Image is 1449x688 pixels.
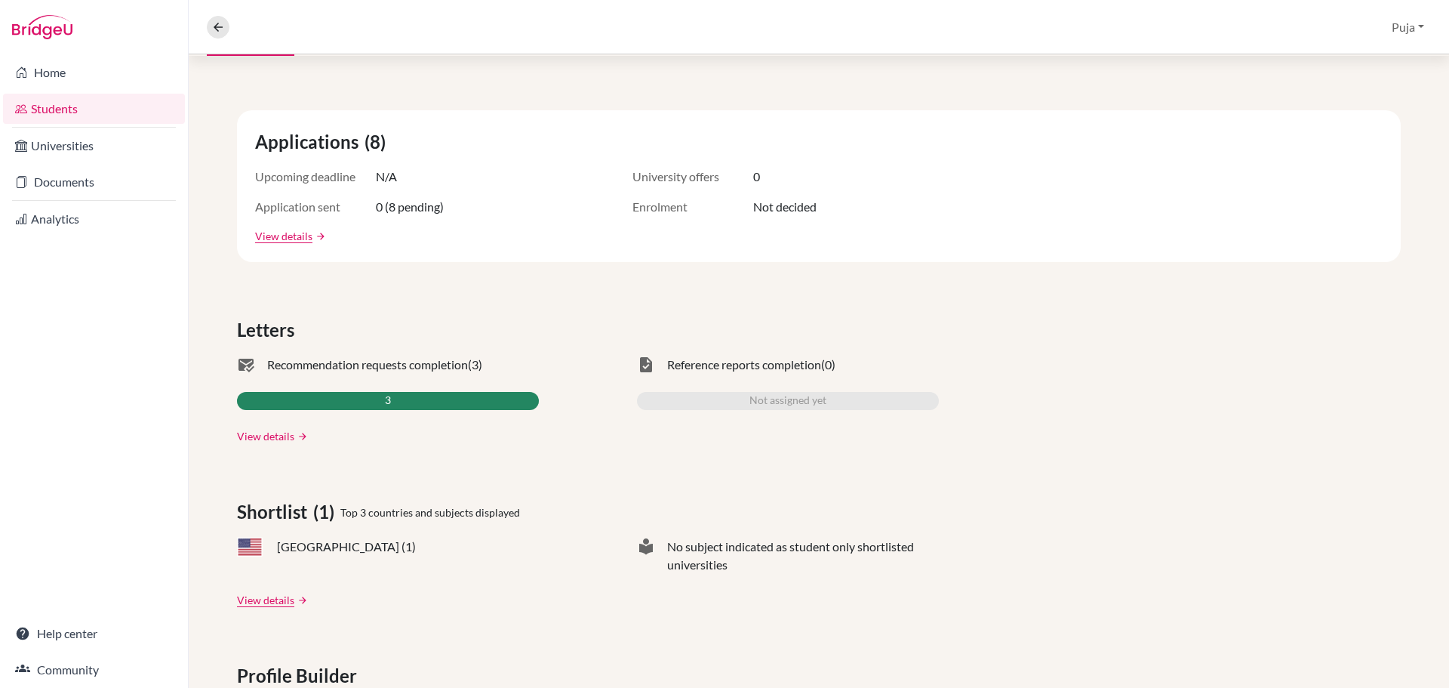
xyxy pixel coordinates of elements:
[237,428,294,444] a: View details
[468,356,482,374] span: (3)
[753,198,817,216] span: Not decided
[753,168,760,186] span: 0
[821,356,835,374] span: (0)
[365,128,392,156] span: (8)
[3,619,185,649] a: Help center
[340,504,520,520] span: Top 3 countries and subjects displayed
[237,498,313,526] span: Shortlist
[376,198,444,216] span: 0 (8 pending)
[3,204,185,234] a: Analytics
[632,198,753,216] span: Enrolment
[237,538,263,557] span: US
[237,316,300,344] span: Letters
[637,538,655,574] span: local_library
[312,231,326,242] a: arrow_forward
[255,128,365,156] span: Applications
[255,228,312,244] a: View details
[313,498,340,526] span: (1)
[1385,13,1431,42] button: Puja
[749,392,826,410] span: Not assigned yet
[3,167,185,197] a: Documents
[294,431,308,442] a: arrow_forward
[385,392,391,410] span: 3
[237,592,294,608] a: View details
[3,57,185,88] a: Home
[267,356,468,374] span: Recommendation requests completion
[667,538,939,574] span: No subject indicated as student only shortlisted universities
[3,655,185,685] a: Community
[3,131,185,161] a: Universities
[237,356,255,374] span: mark_email_read
[255,168,376,186] span: Upcoming deadline
[376,168,397,186] span: N/A
[277,538,416,556] span: [GEOGRAPHIC_DATA] (1)
[3,94,185,124] a: Students
[255,198,376,216] span: Application sent
[632,168,753,186] span: University offers
[12,15,72,39] img: Bridge-U
[294,595,308,606] a: arrow_forward
[637,356,655,374] span: task
[667,356,821,374] span: Reference reports completion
